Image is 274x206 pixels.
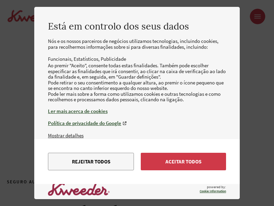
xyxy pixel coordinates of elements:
button: Aceitar todos [141,153,226,170]
a: Ler mais acerca de cookies [48,108,226,114]
button: Mostrar detalhes [48,132,84,139]
li: Funcionais [48,56,74,62]
li: Publicidade [101,56,126,62]
h2: Está em controlo dos seus dados [48,21,226,32]
div: Nós e os nossos parceiros de negócios utilizamos tecnologias, incluindo cookies, para recolhermos... [48,38,226,132]
a: Cookie Information [200,189,226,193]
button: Rejeitar todos [48,153,134,170]
div: menu [34,139,240,184]
li: Estatísticos [74,56,101,62]
img: logo [48,182,110,196]
span: powered by: [200,185,226,193]
a: Política de privacidade do Google [48,120,226,126]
